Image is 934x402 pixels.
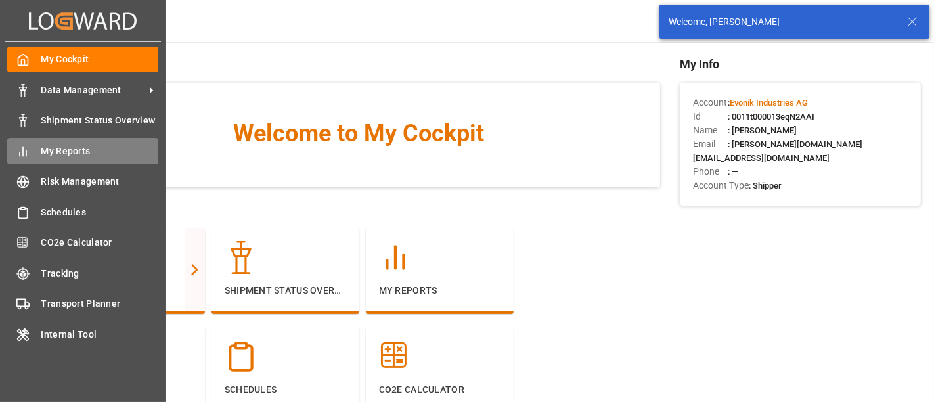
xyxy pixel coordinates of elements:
span: Name [693,123,728,137]
span: Internal Tool [41,328,159,342]
span: My Info [680,55,921,73]
span: : — [728,167,738,177]
span: My Reports [41,145,159,158]
p: Shipment Status Overview [225,284,346,298]
span: Data Management [41,83,145,97]
span: : [PERSON_NAME][DOMAIN_NAME][EMAIL_ADDRESS][DOMAIN_NAME] [693,139,862,163]
a: My Reports [7,138,158,164]
a: Risk Management [7,169,158,194]
p: Schedules [225,383,346,397]
span: Email [693,137,728,151]
span: Welcome to My Cockpit [83,116,634,151]
span: Risk Management [41,175,159,189]
div: Welcome, [PERSON_NAME] [669,15,895,29]
p: My Reports [379,284,500,298]
span: Tracking [41,267,159,280]
span: : 0011t000013eqN2AAI [728,112,814,122]
span: Account Type [693,179,749,192]
span: Transport Planner [41,297,159,311]
a: CO2e Calculator [7,230,158,256]
span: Schedules [41,206,159,219]
span: : [728,98,808,108]
a: Internal Tool [7,321,158,347]
span: Shipment Status Overview [41,114,159,127]
span: Navigation [57,200,660,218]
a: Shipment Status Overview [7,108,158,133]
span: Phone [693,165,728,179]
span: : [PERSON_NAME] [728,125,797,135]
span: Account [693,96,728,110]
span: Id [693,110,728,123]
a: Transport Planner [7,291,158,317]
a: My Cockpit [7,47,158,72]
span: : Shipper [749,181,782,190]
span: My Cockpit [41,53,159,66]
a: Tracking [7,260,158,286]
span: CO2e Calculator [41,236,159,250]
span: Evonik Industries AG [730,98,808,108]
a: Schedules [7,199,158,225]
p: CO2e Calculator [379,383,500,397]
